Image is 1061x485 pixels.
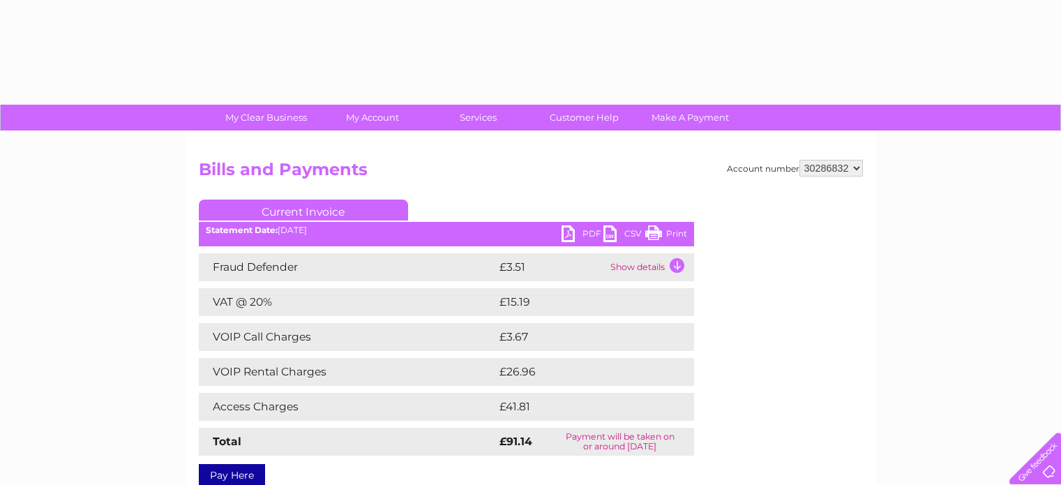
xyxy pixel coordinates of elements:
[199,253,496,281] td: Fraud Defender
[199,288,496,316] td: VAT @ 20%
[607,253,694,281] td: Show details
[496,253,607,281] td: £3.51
[199,358,496,386] td: VOIP Rental Charges
[209,105,324,130] a: My Clear Business
[562,225,603,246] a: PDF
[199,225,694,235] div: [DATE]
[603,225,645,246] a: CSV
[633,105,748,130] a: Make A Payment
[199,200,408,221] a: Current Invoice
[496,323,661,351] td: £3.67
[546,428,693,456] td: Payment will be taken on or around [DATE]
[421,105,536,130] a: Services
[527,105,642,130] a: Customer Help
[206,225,278,235] b: Statement Date:
[727,160,863,177] div: Account number
[199,323,496,351] td: VOIP Call Charges
[213,435,241,448] strong: Total
[645,225,687,246] a: Print
[496,393,663,421] td: £41.81
[496,358,667,386] td: £26.96
[499,435,532,448] strong: £91.14
[315,105,430,130] a: My Account
[199,160,863,186] h2: Bills and Payments
[199,393,496,421] td: Access Charges
[496,288,663,316] td: £15.19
